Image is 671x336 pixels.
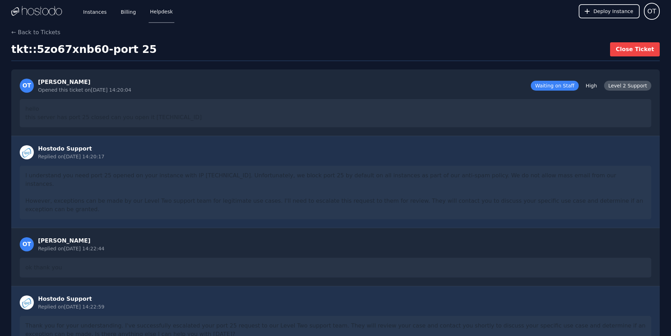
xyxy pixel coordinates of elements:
div: Replied on [DATE] 14:22:44 [38,245,104,252]
div: [PERSON_NAME] [38,237,104,245]
div: [PERSON_NAME] [38,78,131,86]
img: Staff [20,295,34,310]
div: Replied on [DATE] 14:20:17 [38,153,104,160]
div: hello this server has port 25 closed can you open it [TECHNICAL_ID] [20,99,651,127]
div: Hostodo Support [38,295,104,303]
div: OT [20,237,34,251]
img: Staff [20,145,34,159]
span: Level 2 Support [604,81,651,91]
div: Opened this ticket on [DATE] 14:20:04 [38,86,131,93]
div: Replied on [DATE] 14:22:59 [38,303,104,310]
img: Logo [11,6,62,17]
div: I understand you need port 25 opened on your instance with IP [TECHNICAL_ID]. Unfortunately, we b... [20,166,651,219]
button: ← Back to Tickets [11,28,60,37]
div: Hostodo Support [38,145,104,153]
div: ok thank you [20,258,651,277]
button: Deploy Instance [579,4,640,18]
span: Deploy Instance [594,8,633,15]
div: OT [20,79,34,93]
button: Close Ticket [610,42,660,56]
span: Waiting on Staff [531,81,579,91]
span: High [582,81,601,91]
button: User menu [644,3,660,20]
span: OT [647,6,656,16]
h1: tkt::5zo67xnb60 - port 25 [11,43,157,56]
